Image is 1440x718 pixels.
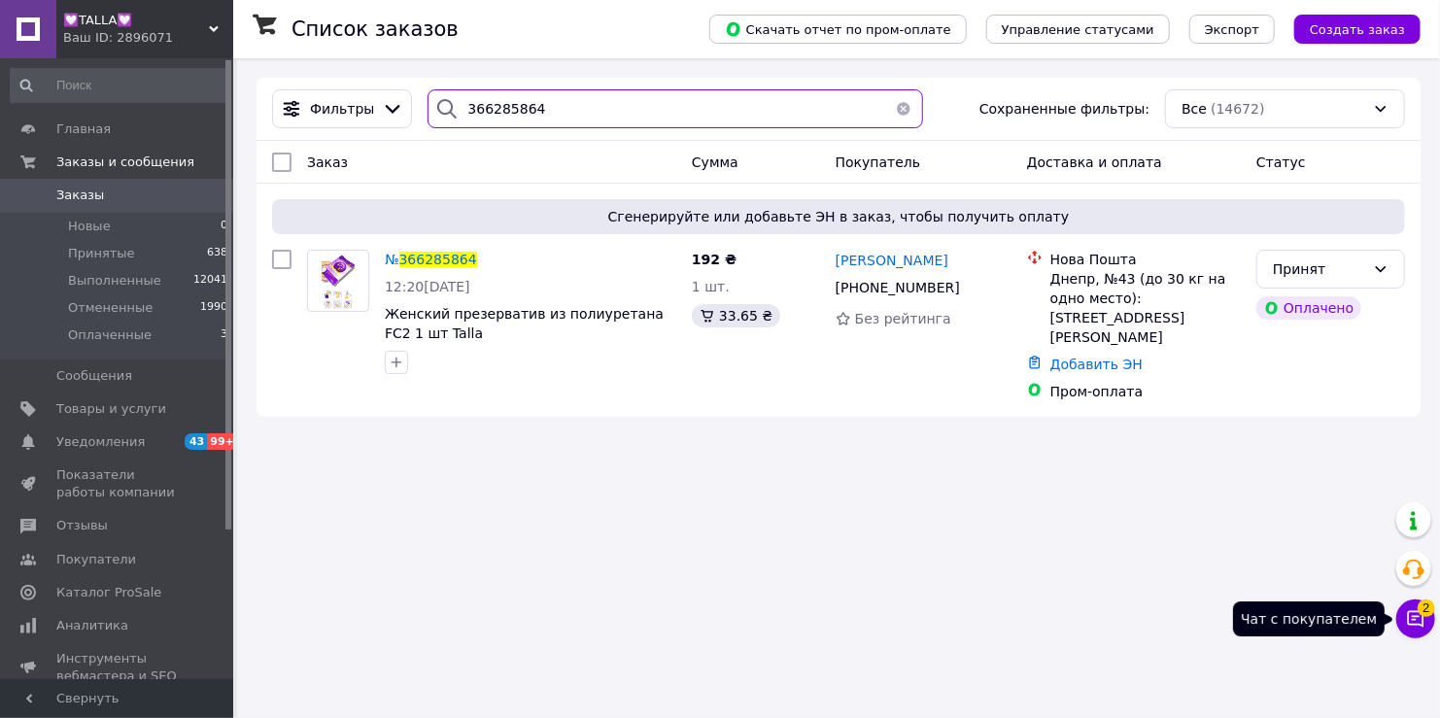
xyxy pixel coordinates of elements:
span: Создать заказ [1310,22,1405,37]
span: Новые [68,218,111,235]
span: № [385,252,399,267]
span: 💟TALLA💟 [63,12,209,29]
span: Экспорт [1205,22,1259,37]
span: Скачать отчет по пром-оплате [725,20,951,38]
span: [PERSON_NAME] [836,253,948,268]
span: Заказы и сообщения [56,154,194,171]
span: Принятые [68,245,135,262]
button: Очистить [884,89,923,128]
span: 3 [221,326,227,344]
a: [PERSON_NAME] [836,251,948,270]
div: Днепр, №43 (до 30 кг на одно место): [STREET_ADDRESS][PERSON_NAME] [1050,269,1241,347]
span: 2 [1418,599,1435,617]
span: Сумма [692,154,738,170]
button: Скачать отчет по пром-оплате [709,15,967,44]
span: Управление статусами [1002,22,1154,37]
span: Товары и услуги [56,400,166,418]
span: Инструменты вебмастера и SEO [56,650,180,685]
span: (14672) [1211,101,1264,117]
span: Заказы [56,187,104,204]
span: Покупатели [56,551,136,568]
span: 43 [185,433,207,450]
span: Сообщения [56,367,132,385]
span: Аналитика [56,617,128,634]
span: 192 ₴ [692,252,737,267]
span: 0 [221,218,227,235]
span: Отзывы [56,517,108,534]
button: Чат с покупателем2 [1396,599,1435,638]
input: Поиск [10,68,229,103]
span: Показатели работы компании [56,466,180,501]
span: Без рейтинга [855,311,951,326]
a: Фото товару [307,250,369,312]
div: Ваш ID: 2896071 [63,29,233,47]
span: 1990 [200,299,227,317]
span: Сгенерируйте или добавьте ЭН в заказ, чтобы получить оплату [280,207,1397,226]
span: 1 шт. [692,279,730,294]
span: 366285864 [399,252,477,267]
div: Оплачено [1256,296,1361,320]
button: Экспорт [1189,15,1275,44]
a: №366285864 [385,252,477,267]
span: Доставка и оплата [1027,154,1162,170]
a: Добавить ЭН [1050,357,1143,372]
span: 638 [207,245,227,262]
div: Нова Пошта [1050,250,1241,269]
a: Создать заказ [1275,20,1421,36]
span: Все [1182,99,1207,119]
span: [PHONE_NUMBER] [836,280,960,295]
button: Создать заказ [1294,15,1421,44]
a: Женский презерватив из полиуретана FC2 1 шт Talla [385,306,664,341]
span: Сохраненные фильтры: [979,99,1149,119]
span: Главная [56,120,111,138]
span: Каталог ProSale [56,584,161,601]
div: Пром-оплата [1050,382,1241,401]
span: 12:20[DATE] [385,279,470,294]
span: Заказ [307,154,348,170]
h1: Список заказов [291,17,459,41]
span: Фильтры [310,99,374,119]
span: Выполненные [68,272,161,290]
span: Покупатель [836,154,921,170]
span: 99+ [207,433,239,450]
span: Отмененные [68,299,153,317]
img: Фото товару [322,251,355,311]
span: Уведомления [56,433,145,451]
span: 12041 [193,272,227,290]
div: 33.65 ₴ [692,304,780,327]
span: Статус [1256,154,1306,170]
div: Принят [1273,258,1365,280]
button: Управление статусами [986,15,1170,44]
input: Поиск по номеру заказа, ФИО покупателя, номеру телефона, Email, номеру накладной [428,89,922,128]
span: Оплаченные [68,326,152,344]
div: Чат с покупателем [1233,601,1385,636]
